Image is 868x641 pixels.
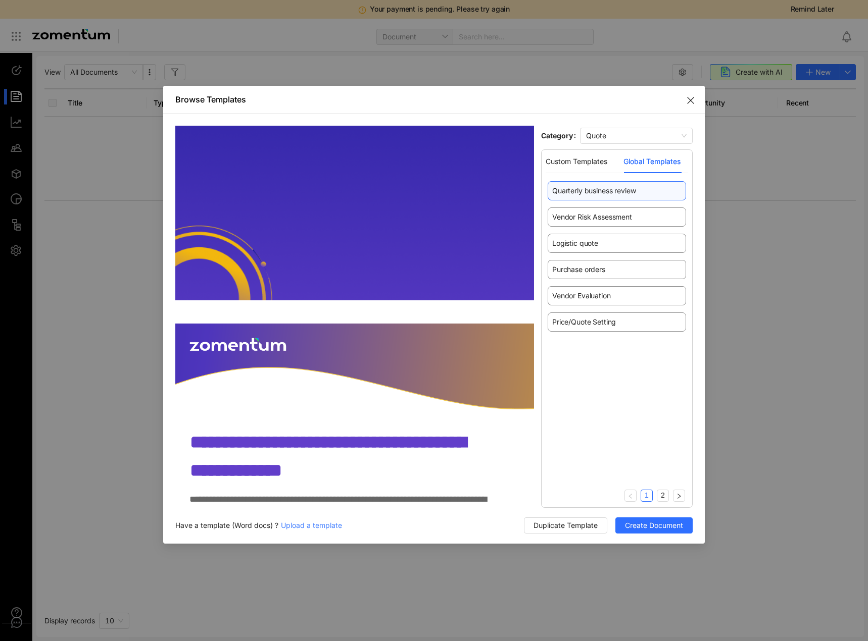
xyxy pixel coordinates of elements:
[541,131,580,140] label: Category
[623,156,681,167] div: Global Templates
[673,490,685,502] button: right
[552,186,636,196] span: Quarterly business review
[546,156,607,167] div: Custom Templates
[552,291,611,301] span: Vendor Evaluation
[657,490,669,502] li: 2
[548,286,686,305] div: Vendor Evaluation
[548,181,686,200] div: Quarterly business review
[677,86,705,114] button: Close
[676,493,682,499] span: right
[641,490,652,501] a: 1
[278,517,345,533] button: Upload a template
[552,212,632,222] span: Vendor Risk Assessment
[657,490,668,501] a: 2
[628,493,634,499] span: left
[548,260,686,279] div: Purchase orders
[175,94,693,105] div: Browse Templates
[534,520,598,531] span: Duplicate Template
[548,312,686,332] div: Price/Quote Setting
[624,490,637,502] li: Previous Page
[673,490,685,502] li: Next Page
[552,264,605,275] span: Purchase orders
[615,517,693,533] button: Create Document
[175,517,278,531] div: Have a template (Word docs) ?
[552,317,616,327] span: Price/Quote Setting
[548,234,686,253] div: Logistic quote
[586,128,687,143] span: Quote
[548,207,686,227] div: Vendor Risk Assessment
[524,517,607,533] button: Duplicate Template
[552,238,598,248] span: Logistic quote
[641,490,653,502] li: 1
[624,490,637,502] button: left
[281,520,342,531] span: Upload a template
[625,520,683,531] span: Create Document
